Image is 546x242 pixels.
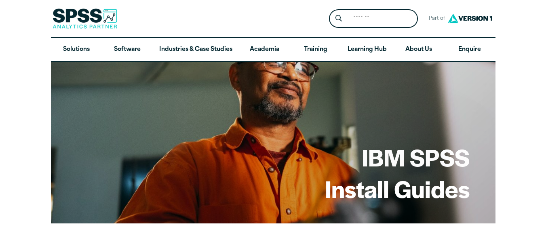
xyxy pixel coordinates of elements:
span: Part of [424,13,446,25]
a: Learning Hub [341,38,393,61]
a: About Us [393,38,444,61]
img: SPSS Analytics Partner [53,8,117,29]
a: Industries & Case Studies [153,38,239,61]
a: Academia [239,38,290,61]
img: Version1 Logo [446,11,494,26]
button: Search magnifying glass icon [331,11,346,26]
nav: Desktop version of site main menu [51,38,495,61]
a: Training [290,38,341,61]
svg: Search magnifying glass icon [335,15,342,22]
a: Enquire [444,38,495,61]
h1: IBM SPSS Install Guides [325,141,470,204]
a: Software [102,38,153,61]
form: Site Header Search Form [329,9,418,28]
a: Solutions [51,38,102,61]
